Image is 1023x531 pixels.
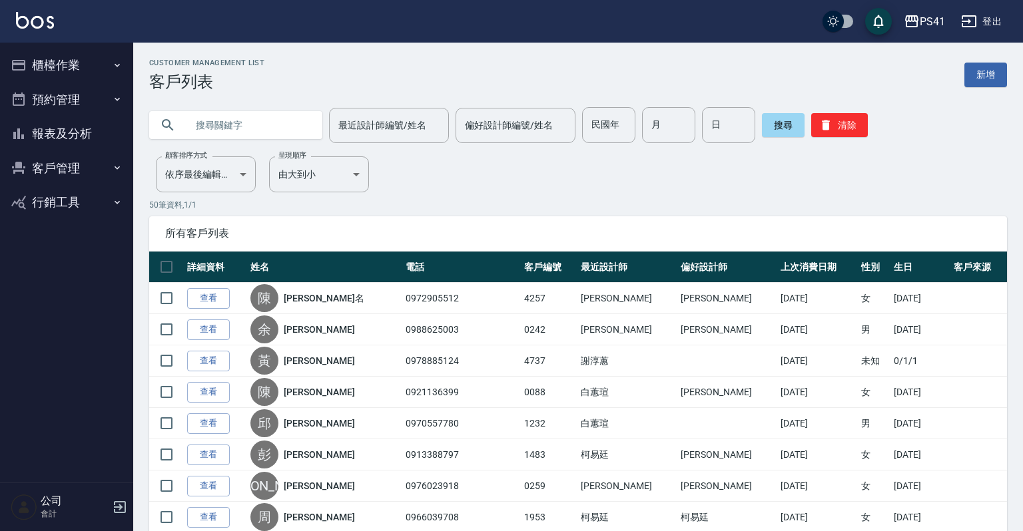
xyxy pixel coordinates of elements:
[964,63,1007,87] a: 新增
[187,351,230,371] a: 查看
[187,444,230,465] a: 查看
[890,470,950,502] td: [DATE]
[521,345,577,377] td: 4737
[521,377,577,408] td: 0088
[777,252,858,283] th: 上次消費日期
[890,408,950,439] td: [DATE]
[521,439,577,470] td: 1483
[149,73,264,91] h3: 客戶列表
[777,345,858,377] td: [DATE]
[577,314,677,345] td: [PERSON_NAME]
[950,252,1007,283] th: 客戶來源
[677,470,777,502] td: [PERSON_NAME]
[858,314,890,345] td: 男
[187,507,230,528] a: 查看
[858,439,890,470] td: 女
[187,476,230,496] a: 查看
[677,439,777,470] td: [PERSON_NAME]
[250,315,278,343] div: 余
[577,470,677,502] td: [PERSON_NAME]
[677,252,777,283] th: 偏好設計師
[250,503,278,531] div: 周
[250,409,278,437] div: 邱
[284,448,354,461] a: [PERSON_NAME]
[402,439,521,470] td: 0913388797
[284,479,354,492] a: [PERSON_NAME]
[811,113,868,137] button: 清除
[865,8,892,35] button: save
[858,283,890,314] td: 女
[186,107,312,143] input: 搜尋關鍵字
[5,185,128,220] button: 行銷工具
[890,314,950,345] td: [DATE]
[777,314,858,345] td: [DATE]
[5,83,128,117] button: 預約管理
[269,156,369,192] div: 由大到小
[521,408,577,439] td: 1232
[41,508,109,520] p: 會計
[777,377,858,408] td: [DATE]
[521,252,577,283] th: 客戶編號
[777,470,858,502] td: [DATE]
[156,156,256,192] div: 依序最後編輯時間
[250,347,278,375] div: 黃
[284,354,354,367] a: [PERSON_NAME]
[762,113,805,137] button: 搜尋
[278,150,306,160] label: 呈現順序
[165,227,991,240] span: 所有客戶列表
[149,199,1007,211] p: 50 筆資料, 1 / 1
[858,470,890,502] td: 女
[677,283,777,314] td: [PERSON_NAME]
[250,472,278,500] div: [PERSON_NAME]
[184,252,247,283] th: 詳細資料
[402,283,521,314] td: 0972905512
[402,470,521,502] td: 0976023918
[956,9,1007,34] button: 登出
[5,116,128,151] button: 報表及分析
[284,510,354,524] a: [PERSON_NAME]
[187,319,230,340] a: 查看
[5,48,128,83] button: 櫃檯作業
[521,470,577,502] td: 0259
[890,283,950,314] td: [DATE]
[890,345,950,377] td: 0/1/1
[858,345,890,377] td: 未知
[187,382,230,403] a: 查看
[890,252,950,283] th: 生日
[577,408,677,439] td: 白蕙瑄
[187,413,230,434] a: 查看
[5,151,128,186] button: 客戶管理
[41,494,109,508] h5: 公司
[577,377,677,408] td: 白蕙瑄
[402,252,521,283] th: 電話
[402,314,521,345] td: 0988625003
[858,408,890,439] td: 男
[402,408,521,439] td: 0970557780
[187,288,230,309] a: 查看
[858,252,890,283] th: 性別
[402,377,521,408] td: 0921136399
[777,439,858,470] td: [DATE]
[284,323,354,336] a: [PERSON_NAME]
[284,291,364,305] a: [PERSON_NAME]名
[250,284,278,312] div: 陳
[577,252,677,283] th: 最近設計師
[11,494,37,520] img: Person
[898,8,950,35] button: PS41
[284,385,354,399] a: [PERSON_NAME]
[677,377,777,408] td: [PERSON_NAME]
[890,377,950,408] td: [DATE]
[920,13,945,30] div: PS41
[777,408,858,439] td: [DATE]
[250,441,278,468] div: 彭
[677,314,777,345] td: [PERSON_NAME]
[247,252,402,283] th: 姓名
[890,439,950,470] td: [DATE]
[577,345,677,377] td: 謝淳蕙
[165,150,207,160] label: 顧客排序方式
[521,283,577,314] td: 4257
[16,12,54,29] img: Logo
[777,283,858,314] td: [DATE]
[149,59,264,67] h2: Customer Management List
[250,378,278,406] div: 陳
